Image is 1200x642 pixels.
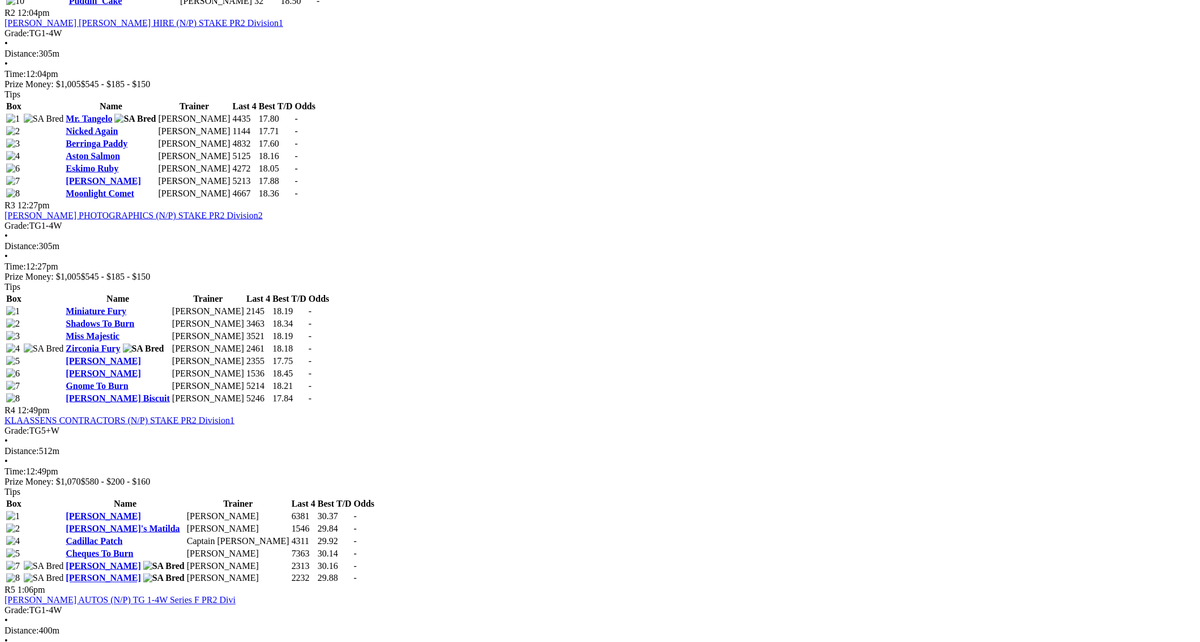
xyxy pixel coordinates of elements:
[66,319,134,328] a: Shadows To Burn
[258,138,293,149] td: 17.60
[5,8,15,18] span: R2
[6,164,20,174] img: 6
[291,548,316,559] td: 7363
[5,49,39,58] span: Distance:
[354,549,357,558] span: -
[295,114,298,123] span: -
[81,477,151,486] span: $580 - $200 - $160
[246,293,271,305] th: Last 4
[246,368,271,379] td: 1536
[158,151,231,162] td: [PERSON_NAME]
[5,626,1195,636] div: 400m
[5,221,1195,231] div: TG1-4W
[81,272,151,281] span: $545 - $185 - $150
[258,151,293,162] td: 18.16
[18,8,50,18] span: 12:04pm
[143,561,185,571] img: SA Bred
[232,113,257,125] td: 4435
[317,498,352,510] th: Best T/D
[6,369,20,379] img: 6
[5,200,15,210] span: R3
[6,549,20,559] img: 5
[6,356,20,366] img: 5
[354,524,357,533] span: -
[6,101,22,111] span: Box
[272,356,307,367] td: 17.75
[5,231,8,241] span: •
[66,524,180,533] a: [PERSON_NAME]'s Matilda
[172,368,245,379] td: [PERSON_NAME]
[272,306,307,317] td: 18.19
[66,176,140,186] a: [PERSON_NAME]
[5,585,15,595] span: R5
[66,573,140,583] a: [PERSON_NAME]
[258,163,293,174] td: 18.05
[66,393,170,403] a: [PERSON_NAME] Biscuit
[172,393,245,404] td: [PERSON_NAME]
[5,416,234,425] a: KLAASSENS CONTRACTORS (N/P) STAKE PR2 Division1
[81,79,151,89] span: $545 - $185 - $150
[66,114,112,123] a: Mr. Tangelo
[24,561,64,571] img: SA Bred
[6,573,20,584] img: 8
[317,548,352,559] td: 30.14
[5,426,1195,436] div: TG5+W
[186,498,290,510] th: Trainer
[295,164,298,173] span: -
[66,561,140,571] a: [PERSON_NAME]
[246,393,271,404] td: 5246
[353,498,375,510] th: Odds
[158,126,231,137] td: [PERSON_NAME]
[24,573,64,584] img: SA Bred
[5,69,1195,79] div: 12:04pm
[66,536,122,546] a: Cadillac Patch
[258,188,293,199] td: 18.36
[6,393,20,404] img: 8
[317,573,352,584] td: 29.88
[291,511,316,522] td: 6381
[6,294,22,303] span: Box
[65,498,185,510] th: Name
[5,211,263,220] a: [PERSON_NAME] PHOTOGRAPHICS (N/P) STAKE PR2 Division2
[309,319,311,328] span: -
[5,596,236,605] a: [PERSON_NAME] AUTOS (N/P) TG 1-4W Series F PR2 Divi
[309,356,311,366] span: -
[232,176,257,187] td: 5213
[317,536,352,547] td: 29.92
[5,69,26,79] span: Time:
[246,356,271,367] td: 2355
[158,101,231,112] th: Trainer
[6,114,20,124] img: 1
[66,511,140,521] a: [PERSON_NAME]
[232,163,257,174] td: 4272
[5,28,1195,38] div: TG1-4W
[114,114,156,124] img: SA Bred
[6,536,20,546] img: 4
[158,113,231,125] td: [PERSON_NAME]
[309,306,311,316] span: -
[5,241,1195,251] div: 305m
[186,560,290,572] td: [PERSON_NAME]
[5,446,39,456] span: Distance:
[309,344,311,353] span: -
[5,446,1195,456] div: 512m
[186,573,290,584] td: [PERSON_NAME]
[354,511,357,521] span: -
[5,262,1195,272] div: 12:27pm
[5,426,29,435] span: Grade:
[5,606,1195,616] div: TG1-4W
[5,262,26,271] span: Time:
[65,101,156,112] th: Name
[317,511,352,522] td: 30.37
[232,188,257,199] td: 4667
[66,189,134,198] a: Moonlight Comet
[5,456,8,466] span: •
[6,499,22,508] span: Box
[5,606,29,615] span: Grade:
[6,561,20,571] img: 7
[295,176,298,186] span: -
[246,380,271,392] td: 5214
[291,573,316,584] td: 2232
[24,344,64,354] img: SA Bred
[5,89,20,99] span: Tips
